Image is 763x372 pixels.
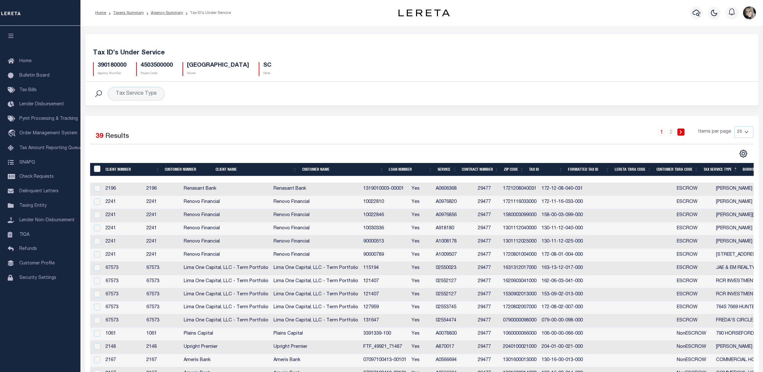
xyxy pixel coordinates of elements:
[300,163,386,176] th: Customer Name: activate to sort column ascending
[181,183,271,196] td: Renasant Bank
[144,288,181,301] td: 67573
[144,262,181,275] td: 67573
[271,196,361,209] td: Renovo Financial
[475,262,500,275] td: 29477
[187,71,249,76] p: Name
[433,196,475,209] td: A0976820
[500,222,539,235] td: 1301112040000
[271,328,361,341] td: Plains Capital
[435,163,459,176] th: Service: activate to sort column ascending
[475,196,500,209] td: 29477
[144,301,181,314] td: 67573
[674,314,713,328] td: ESCROW
[433,301,475,314] td: 02553745
[271,183,361,196] td: Renasant Bank
[409,262,433,275] td: Yes
[409,354,433,367] td: Yes
[263,71,271,76] p: State
[361,183,409,196] td: 1319010003-00001
[500,301,539,314] td: 1720802007000
[433,341,475,354] td: A870017
[433,328,475,341] td: A0078800
[151,11,183,15] a: Agency Summary
[103,222,144,235] td: 2241
[361,209,409,222] td: 10022846
[98,62,126,69] h5: 390180000
[674,235,713,249] td: ESCROW
[19,73,50,78] span: Bulletin Board
[674,354,713,367] td: NonESCROW
[701,163,740,176] th: Tax Service Type: activate to sort column descending
[19,232,30,237] span: TIQA
[361,222,409,235] td: 10030336
[565,163,612,176] th: Formatted Tax ID: activate to sort column ascending
[103,262,144,275] td: 67573
[19,175,54,179] span: Check Requests
[181,249,271,262] td: Renovo Financial
[475,235,500,249] td: 29477
[141,62,173,69] h5: 4503500000
[105,131,129,142] label: Results
[539,235,585,249] td: 130-11-12-025-000
[144,314,181,328] td: 67573
[271,341,361,354] td: Upright Premier
[674,209,713,222] td: ESCROW
[409,222,433,235] td: Yes
[19,247,37,251] span: Refunds
[19,189,59,194] span: Delinquent Letters
[475,249,500,262] td: 29477
[433,262,475,275] td: 02550023
[271,209,361,222] td: Renovo Financial
[181,209,271,222] td: Renovo Financial
[409,235,433,249] td: Yes
[433,235,475,249] td: A1008178
[539,275,585,288] td: 162-06-03-041-000
[19,88,37,92] span: Tax Bills
[409,314,433,328] td: Yes
[144,354,181,367] td: 2167
[263,62,271,69] h5: SC
[674,341,713,354] td: NonESCROW
[539,341,585,354] td: 204-01-00-021-000
[539,288,585,301] td: 153-09-02-013-000
[103,301,144,314] td: 67573
[475,314,500,328] td: 29477
[144,183,181,196] td: 2196
[108,87,165,100] div: Tax Service Type
[103,341,144,354] td: 2148
[674,301,713,314] td: ESCROW
[433,354,475,367] td: A0566694
[539,354,585,367] td: 130-16-00-013-000
[90,163,103,176] th: &nbsp;
[113,11,144,15] a: Taxers Summary
[539,328,585,341] td: 106-00-00-066-000
[539,314,585,328] td: 079-00-00-098-000
[500,196,539,209] td: 1721116033000
[674,222,713,235] td: ESCROW
[500,275,539,288] td: 1620603041000
[271,301,361,314] td: Lima One Capital, LLC - Term Portfolio
[98,71,126,76] p: Agency Number
[187,62,249,69] h5: [GEOGRAPHIC_DATA]
[475,183,500,196] td: 29477
[539,222,585,235] td: 130-11-12-040-000
[409,328,433,341] td: Yes
[103,183,144,196] td: 2196
[409,301,433,314] td: Yes
[409,183,433,196] td: Yes
[409,288,433,301] td: Yes
[500,314,539,328] td: 0790000098000
[361,354,409,367] td: 07097100413-00101
[433,314,475,328] td: 02554474
[674,288,713,301] td: ESCROW
[19,146,82,150] span: Tax Amount Reporting Queue
[500,341,539,354] td: 2040100021000
[433,222,475,235] td: A918180
[361,341,409,354] td: FTF_49921_71487
[103,209,144,222] td: 2241
[459,163,501,176] th: Contract Number: activate to sort column ascending
[103,249,144,262] td: 2241
[181,288,271,301] td: Lima One Capital, LLC - Term Portfolio
[654,163,701,176] th: Customer TBRA Code: activate to sort column ascending
[409,275,433,288] td: Yes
